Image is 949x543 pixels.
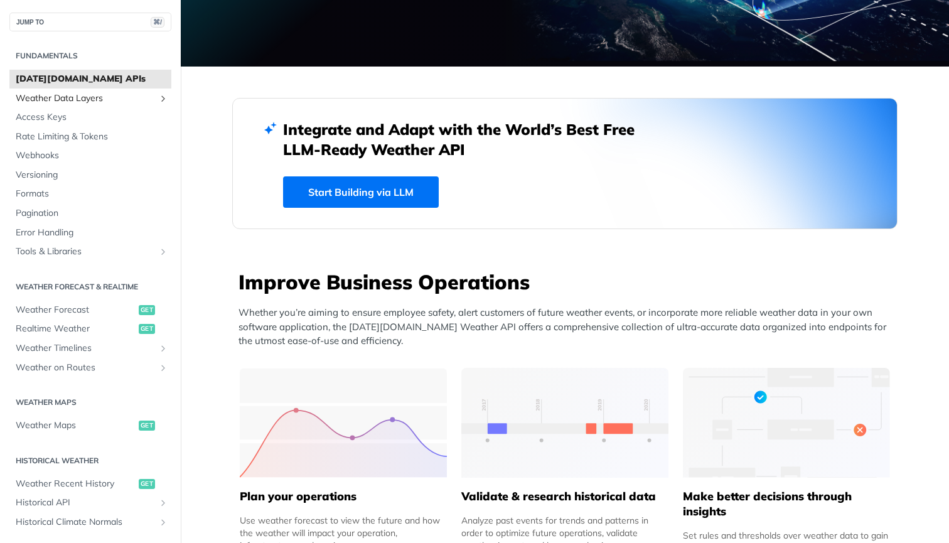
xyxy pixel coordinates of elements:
a: Formats [9,185,171,203]
button: Show subpages for Weather Data Layers [158,94,168,104]
button: Show subpages for Weather on Routes [158,363,168,373]
span: Access Keys [16,111,168,124]
span: Weather Maps [16,419,136,432]
span: Pagination [16,207,168,220]
span: get [139,305,155,315]
a: Historical APIShow subpages for Historical API [9,493,171,512]
span: Tools & Libraries [16,245,155,258]
p: Whether you’re aiming to ensure employee safety, alert customers of future weather events, or inc... [239,306,898,348]
a: Access Keys [9,108,171,127]
span: Historical API [16,497,155,509]
span: Versioning [16,169,168,181]
a: Historical Climate NormalsShow subpages for Historical Climate Normals [9,513,171,532]
h5: Make better decisions through insights [683,489,890,519]
button: Show subpages for Weather Timelines [158,343,168,353]
a: Weather on RoutesShow subpages for Weather on Routes [9,358,171,377]
button: JUMP TO⌘/ [9,13,171,31]
h2: Integrate and Adapt with the World’s Best Free LLM-Ready Weather API [283,119,653,159]
span: Weather Recent History [16,478,136,490]
h2: Weather Forecast & realtime [9,281,171,293]
button: Show subpages for Historical API [158,498,168,508]
a: Webhooks [9,146,171,165]
a: Start Building via LLM [283,176,439,208]
span: Weather Data Layers [16,92,155,105]
a: Weather TimelinesShow subpages for Weather Timelines [9,339,171,358]
span: Formats [16,188,168,200]
a: Tools & LibrariesShow subpages for Tools & Libraries [9,242,171,261]
img: a22d113-group-496-32x.svg [683,368,890,478]
a: Realtime Weatherget [9,320,171,338]
span: Webhooks [16,149,168,162]
span: [DATE][DOMAIN_NAME] APIs [16,73,168,85]
span: Weather on Routes [16,362,155,374]
h2: Fundamentals [9,50,171,62]
a: Rate Limiting & Tokens [9,127,171,146]
a: Error Handling [9,223,171,242]
a: Weather Recent Historyget [9,475,171,493]
span: Weather Forecast [16,304,136,316]
h3: Improve Business Operations [239,268,898,296]
img: 13d7ca0-group-496-2.svg [461,368,668,478]
span: ⌘/ [151,17,164,28]
a: Weather Data LayersShow subpages for Weather Data Layers [9,89,171,108]
span: Historical Climate Normals [16,516,155,529]
span: Rate Limiting & Tokens [16,131,168,143]
h5: Validate & research historical data [461,489,668,504]
button: Show subpages for Tools & Libraries [158,247,168,257]
span: get [139,324,155,334]
a: Pagination [9,204,171,223]
span: get [139,479,155,489]
a: Weather Forecastget [9,301,171,320]
span: get [139,421,155,431]
a: [DATE][DOMAIN_NAME] APIs [9,70,171,89]
h5: Plan your operations [240,489,447,504]
button: Show subpages for Historical Climate Normals [158,517,168,527]
a: Versioning [9,166,171,185]
span: Error Handling [16,227,168,239]
h2: Weather Maps [9,397,171,408]
span: Weather Timelines [16,342,155,355]
span: Realtime Weather [16,323,136,335]
img: 39565e8-group-4962x.svg [240,368,447,478]
a: Weather Mapsget [9,416,171,435]
h2: Historical Weather [9,455,171,466]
